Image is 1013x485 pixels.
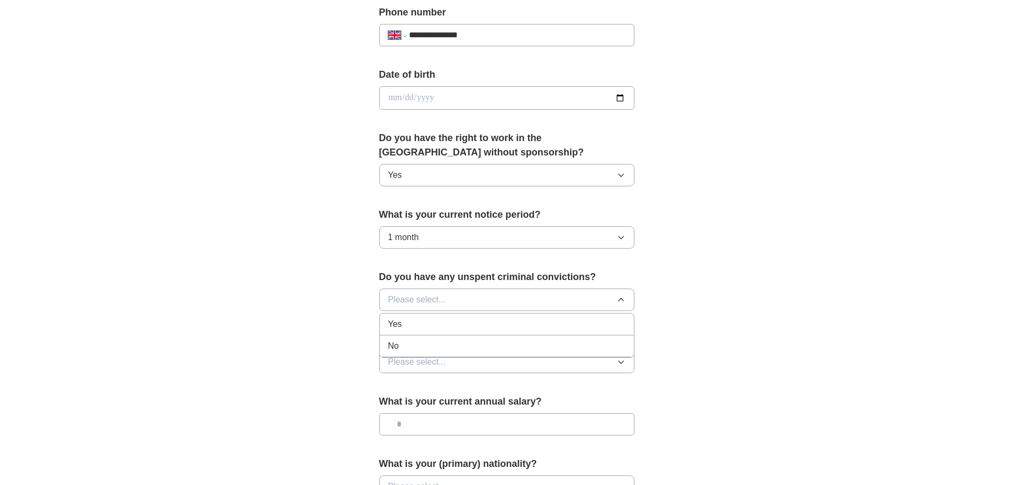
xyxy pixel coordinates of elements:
button: Please select... [379,351,634,373]
label: What is your current annual salary? [379,394,634,409]
span: Yes [388,169,402,182]
label: Do you have the right to work in the [GEOGRAPHIC_DATA] without sponsorship? [379,131,634,160]
span: No [388,340,399,352]
label: What is your current notice period? [379,208,634,222]
span: Please select... [388,356,446,368]
span: Please select... [388,293,446,306]
button: 1 month [379,226,634,249]
span: 1 month [388,231,419,244]
label: Do you have any unspent criminal convictions? [379,270,634,284]
button: Yes [379,164,634,186]
label: Phone number [379,5,634,20]
label: Date of birth [379,68,634,82]
span: Yes [388,318,402,331]
button: Please select... [379,289,634,311]
label: What is your (primary) nationality? [379,457,634,471]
